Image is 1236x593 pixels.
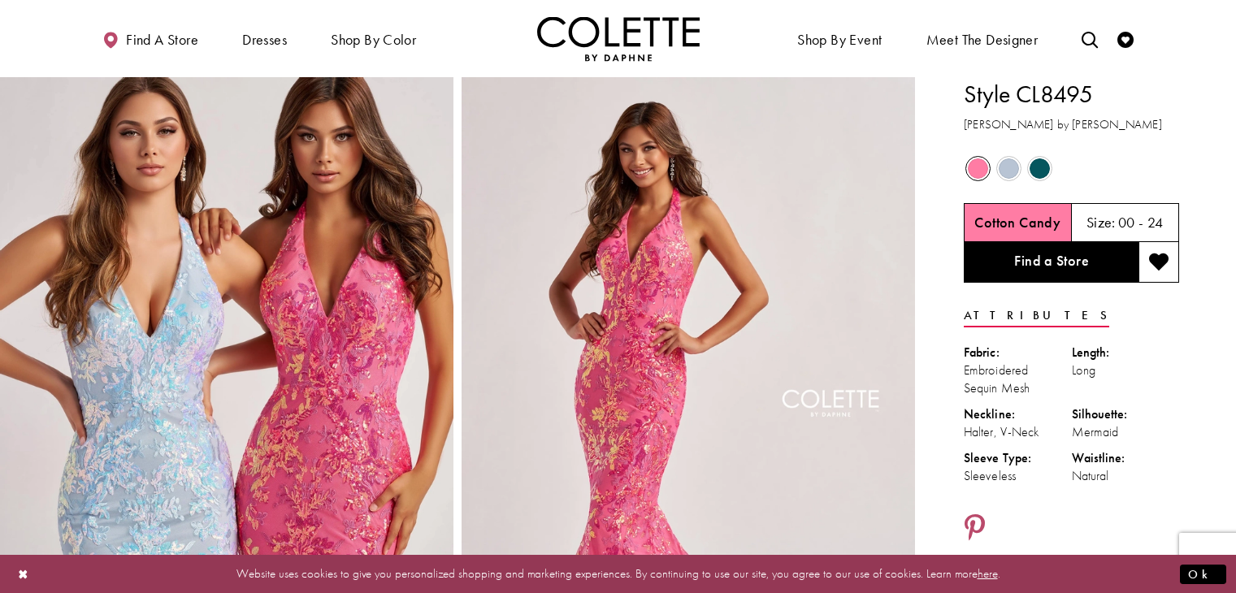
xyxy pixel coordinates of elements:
[1180,564,1226,584] button: Submit Dialog
[964,449,1072,467] div: Sleeve Type:
[1086,213,1116,232] span: Size:
[1072,423,1180,441] div: Mermaid
[126,32,198,48] span: Find a store
[922,16,1043,61] a: Meet the designer
[978,565,998,582] a: here
[10,560,37,588] button: Close Dialog
[964,513,986,544] a: Share using Pinterest - Opens in new tab
[964,154,1179,184] div: Product color controls state depends on size chosen
[1072,361,1180,379] div: Long
[537,16,700,61] a: Visit Home Page
[1138,242,1179,283] button: Add to wishlist
[964,344,1072,361] div: Fabric:
[964,304,1109,327] a: Attributes
[964,361,1072,397] div: Embroidered Sequin Mesh
[995,154,1023,183] div: Ice Blue
[1026,154,1054,183] div: Spruce
[1072,467,1180,485] div: Natural
[974,214,1060,231] h5: Chosen color
[1078,16,1102,61] a: Toggle search
[964,467,1072,485] div: Sleeveless
[1072,405,1180,423] div: Silhouette:
[238,16,291,61] span: Dresses
[242,32,287,48] span: Dresses
[331,32,416,48] span: Shop by color
[926,32,1039,48] span: Meet the designer
[327,16,420,61] span: Shop by color
[117,563,1119,585] p: Website uses cookies to give you personalized shopping and marketing experiences. By continuing t...
[1072,344,1180,361] div: Length:
[964,405,1072,423] div: Neckline:
[537,16,700,61] img: Colette by Daphne
[964,242,1138,283] a: Find a Store
[793,16,886,61] span: Shop By Event
[98,16,202,61] a: Find a store
[964,154,992,183] div: Cotton Candy
[964,423,1072,441] div: Halter, V-Neck
[964,115,1179,134] h3: [PERSON_NAME] by [PERSON_NAME]
[1072,449,1180,467] div: Waistline:
[964,77,1179,111] h1: Style CL8495
[1113,16,1138,61] a: Check Wishlist
[797,32,882,48] span: Shop By Event
[1118,214,1164,231] h5: 00 - 24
